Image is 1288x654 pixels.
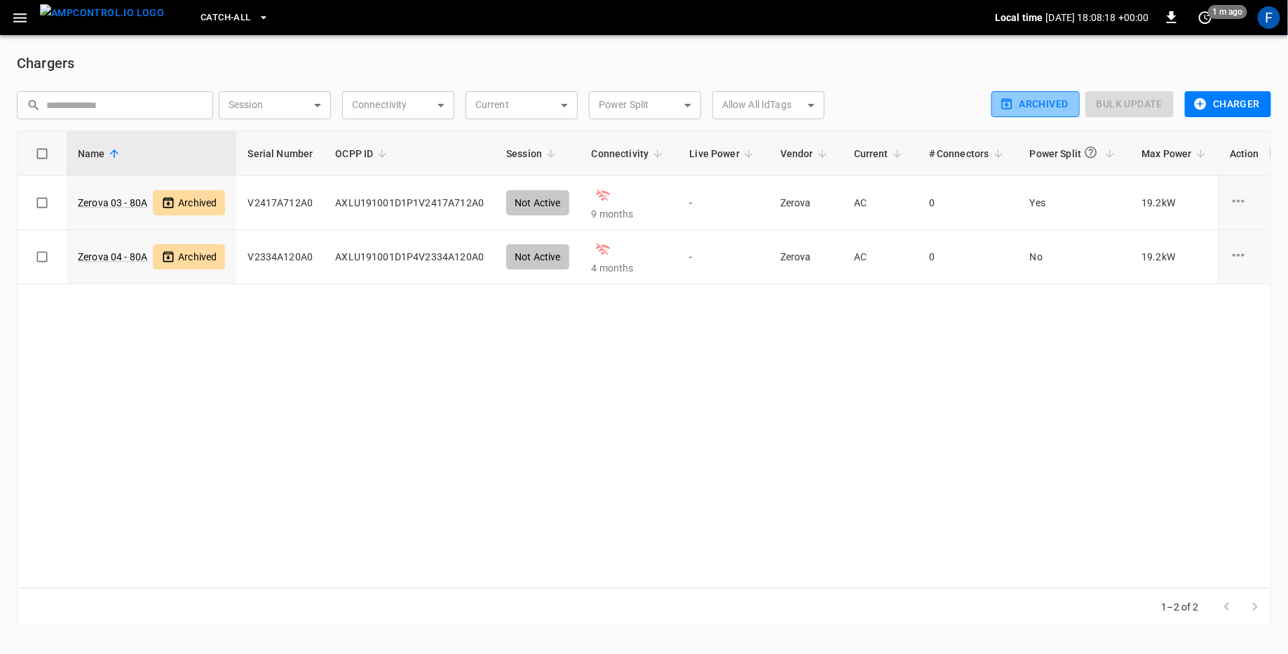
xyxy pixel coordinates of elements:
[153,190,225,215] div: Archived
[1258,6,1280,29] div: profile-icon
[843,176,918,230] td: AC
[40,4,164,22] img: ampcontrol.io logo
[1030,140,1120,167] span: Power Split
[995,11,1043,25] p: Local time
[236,131,324,176] th: Serial Number
[506,244,569,269] div: Not Active
[929,145,1008,162] span: # Connectors
[918,176,1019,230] td: 0
[324,230,495,284] td: AXLU191001D1P4V2334A120A0
[769,176,843,230] td: Zerova
[918,230,1019,284] td: 0
[678,230,769,284] td: -
[78,196,147,210] a: Zerova 03 - 80A
[506,145,560,162] span: Session
[1230,246,1259,267] div: charge point options
[195,4,274,32] button: Catch-all
[991,91,1080,117] button: Archived
[854,145,907,162] span: Current
[153,244,225,269] div: Archived
[1230,192,1259,213] div: charge point options
[843,230,918,284] td: AC
[1019,176,1131,230] td: Yes
[592,207,667,221] p: 9 months
[335,145,391,162] span: OCPP ID
[1194,6,1216,29] button: set refresh interval
[1185,91,1271,117] button: Charger
[236,230,324,284] td: V2334A120A0
[689,145,758,162] span: Live Power
[1218,131,1270,176] th: Action
[201,10,250,26] span: Catch-all
[769,230,843,284] td: Zerova
[506,190,569,215] div: Not Active
[236,176,324,230] td: V2417A712A0
[678,176,769,230] td: -
[592,145,667,162] span: Connectivity
[17,52,1271,74] h6: Chargers
[78,250,147,264] a: Zerova 04 - 80A
[1162,600,1199,614] p: 1–2 of 2
[1019,230,1131,284] td: No
[1130,176,1221,230] td: 19.2 kW
[1208,5,1247,19] span: 1 m ago
[592,261,667,275] p: 4 months
[780,145,832,162] span: Vendor
[1130,230,1221,284] td: 19.2 kW
[1141,145,1209,162] span: Max Power
[78,145,123,162] span: Name
[324,176,495,230] td: AXLU191001D1P1V2417A712A0
[1046,11,1149,25] p: [DATE] 18:08:18 +00:00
